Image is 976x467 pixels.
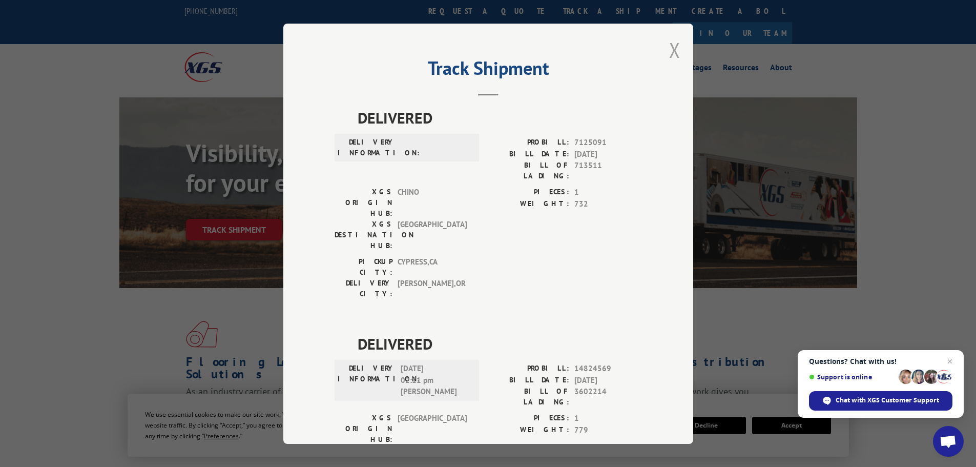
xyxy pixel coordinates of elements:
span: [GEOGRAPHIC_DATA] [398,413,467,445]
span: 1 [574,187,642,198]
span: DELIVERED [358,332,642,355]
label: PIECES: [488,187,569,198]
div: Open chat [933,426,964,457]
label: WEIGHT: [488,198,569,210]
label: DELIVERY CITY: [335,278,392,299]
label: WEIGHT: [488,424,569,436]
span: [DATE] 02:11 pm [PERSON_NAME] [401,363,470,398]
span: [GEOGRAPHIC_DATA] [398,219,467,251]
label: PICKUP CITY: [335,256,392,278]
span: 7125091 [574,137,642,149]
label: BILL OF LADING: [488,386,569,408]
span: [DATE] [574,374,642,386]
label: XGS DESTINATION HUB: [335,219,392,251]
span: Questions? Chat with us! [809,357,952,366]
span: Close chat [944,355,956,368]
label: DELIVERY INFORMATION: [338,137,396,158]
label: BILL DATE: [488,374,569,386]
h2: Track Shipment [335,61,642,80]
span: Support is online [809,373,895,381]
label: DELIVERY INFORMATION: [338,363,396,398]
label: PIECES: [488,413,569,424]
span: 1 [574,413,642,424]
button: Close modal [669,36,680,64]
span: 713511 [574,160,642,181]
label: XGS ORIGIN HUB: [335,413,392,445]
span: [PERSON_NAME] , OR [398,278,467,299]
label: BILL OF LADING: [488,160,569,181]
span: CHINO [398,187,467,219]
span: 3602214 [574,386,642,408]
div: Chat with XGS Customer Support [809,391,952,411]
label: PROBILL: [488,137,569,149]
span: 779 [574,424,642,436]
span: DELIVERED [358,106,642,129]
label: PROBILL: [488,363,569,375]
span: 14824569 [574,363,642,375]
label: BILL DATE: [488,148,569,160]
span: Chat with XGS Customer Support [836,396,939,405]
span: [DATE] [574,148,642,160]
label: XGS ORIGIN HUB: [335,187,392,219]
span: 732 [574,198,642,210]
span: CYPRESS , CA [398,256,467,278]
